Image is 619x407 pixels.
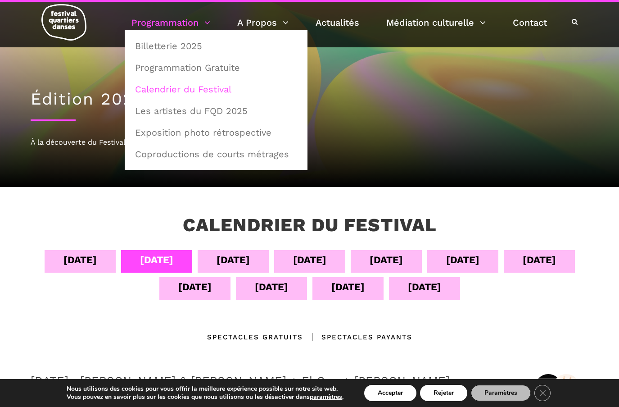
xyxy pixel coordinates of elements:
[130,144,303,165] a: Coproductions de courts métrages
[178,279,212,295] div: [DATE]
[471,385,531,401] button: Paramètres
[183,214,437,237] h3: Calendrier du festival
[370,252,403,268] div: [DATE]
[63,252,97,268] div: [DATE]
[293,252,326,268] div: [DATE]
[316,15,359,30] a: Actualités
[386,15,486,30] a: Médiation culturelle
[67,385,343,393] p: Nous utilisons des cookies pour vous offrir la meilleure expérience possible sur notre site web.
[130,101,303,121] a: Les artistes du FQD 2025
[513,15,547,30] a: Contact
[255,279,288,295] div: [DATE]
[534,385,551,401] button: Close GDPR Cookie Banner
[41,4,86,41] img: logo-fqd-med
[331,279,365,295] div: [DATE]
[31,374,450,388] a: [DATE] : [PERSON_NAME] & [PERSON_NAME] + El Gao + [PERSON_NAME]
[67,393,343,401] p: Vous pouvez en savoir plus sur les cookies que nous utilisons ou les désactiver dans .
[446,252,479,268] div: [DATE]
[130,79,303,100] a: Calendrier du Festival
[420,385,467,401] button: Rejeter
[140,252,173,268] div: [DATE]
[130,122,303,143] a: Exposition photo rétrospective
[303,332,412,343] div: Spectacles Payants
[237,15,289,30] a: A Propos
[31,89,589,109] h1: Édition 2025
[523,252,556,268] div: [DATE]
[130,57,303,78] a: Programmation Gratuite
[130,36,303,56] a: Billetterie 2025
[535,374,562,401] img: Athena Lucie Assamba & Leah Danga
[131,15,210,30] a: Programmation
[364,385,416,401] button: Accepter
[207,332,303,343] div: Spectacles gratuits
[553,374,580,401] img: Rameez Karim
[217,252,250,268] div: [DATE]
[310,393,342,401] button: paramètres
[408,279,441,295] div: [DATE]
[31,137,589,148] div: À la découverte du Festival Quartiers Danses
